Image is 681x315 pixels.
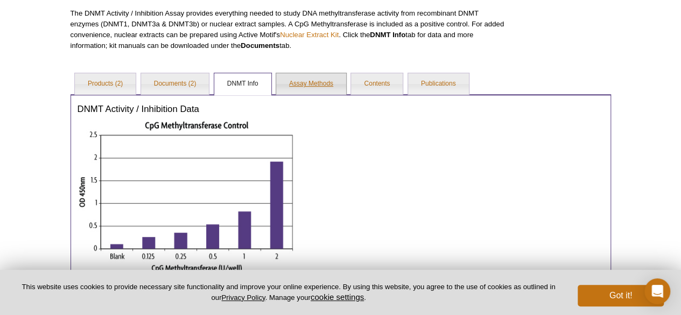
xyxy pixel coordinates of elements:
p: The DNMT Activity / Inhibition Assay provides everything needed to study DNA methyltransferase ac... [71,8,509,51]
a: DNMT Info [214,73,271,95]
h3: DNMT Activity / Inhibition Data [78,104,604,115]
button: Got it! [578,285,664,306]
a: Contents [351,73,403,95]
strong: DNMT Info [370,31,405,39]
strong: Documents [241,41,279,50]
a: Nuclear Extract Kit [280,31,339,39]
button: cookie settings [311,292,364,302]
a: Assay Methods [276,73,346,95]
p: This website uses cookies to provide necessary site functionality and improve your online experie... [17,282,560,303]
a: Publications [408,73,469,95]
img: DNMT Activity / Inhibition Assay with CpG Methyltransferase. [78,120,293,272]
div: Open Intercom Messenger [644,278,670,304]
a: Privacy Policy [221,293,265,302]
a: Products (2) [75,73,136,95]
a: Documents (2) [141,73,209,95]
